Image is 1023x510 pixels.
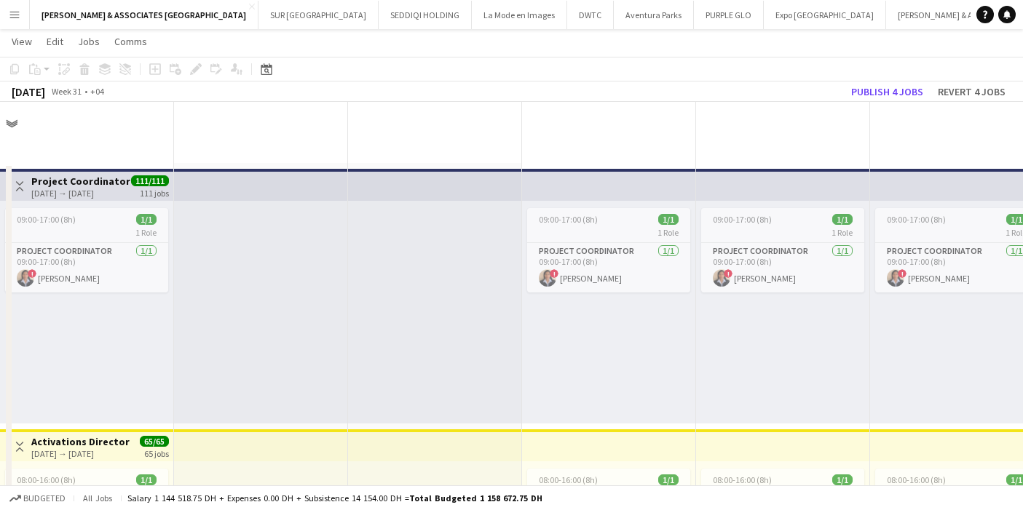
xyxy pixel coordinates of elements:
[694,1,764,29] button: PURPLE GLO
[539,214,598,225] span: 09:00-17:00 (8h)
[17,214,76,225] span: 09:00-17:00 (8h)
[832,474,853,485] span: 1/1
[72,32,106,51] a: Jobs
[832,214,853,225] span: 1/1
[135,227,157,238] span: 1 Role
[31,435,130,448] h3: Activations Director
[136,474,157,485] span: 1/1
[409,493,542,503] span: Total Budgeted 1 158 672.75 DH
[114,35,147,48] span: Comms
[47,35,63,48] span: Edit
[527,208,690,292] app-job-card: 09:00-17:00 (8h)1/11 RoleProject Coordinator1/109:00-17:00 (8h)![PERSON_NAME]
[658,474,679,485] span: 1/1
[17,474,76,485] span: 08:00-16:00 (8h)
[7,490,68,506] button: Budgeted
[108,32,153,51] a: Comms
[131,175,169,186] span: 111/111
[12,35,32,48] span: View
[136,214,157,225] span: 1/1
[701,243,864,292] app-card-role: Project Coordinator1/109:00-17:00 (8h)![PERSON_NAME]
[567,1,614,29] button: DWTC
[614,1,694,29] button: Aventura Parks
[80,493,115,503] span: All jobs
[887,474,946,485] span: 08:00-16:00 (8h)
[832,227,853,238] span: 1 Role
[713,474,772,485] span: 08:00-16:00 (8h)
[527,243,690,292] app-card-role: Project Coordinator1/109:00-17:00 (8h)![PERSON_NAME]
[23,493,66,503] span: Budgeted
[701,208,864,292] app-job-card: 09:00-17:00 (8h)1/11 RoleProject Coordinator1/109:00-17:00 (8h)![PERSON_NAME]
[140,436,169,447] span: 65/65
[657,227,679,238] span: 1 Role
[78,35,100,48] span: Jobs
[41,32,69,51] a: Edit
[658,214,679,225] span: 1/1
[713,214,772,225] span: 09:00-17:00 (8h)
[845,82,929,101] button: Publish 4 jobs
[379,1,472,29] button: SEDDIQI HOLDING
[6,32,38,51] a: View
[127,493,542,503] div: Salary 1 144 518.75 DH + Expenses 0.00 DH + Subsistence 14 154.00 DH =
[31,448,130,459] div: [DATE] → [DATE]
[28,269,36,278] span: !
[898,269,907,278] span: !
[140,186,169,199] div: 111 jobs
[724,269,732,278] span: !
[887,214,946,225] span: 09:00-17:00 (8h)
[539,474,598,485] span: 08:00-16:00 (8h)
[5,208,168,292] app-job-card: 09:00-17:00 (8h)1/11 RoleProject Coordinator1/109:00-17:00 (8h)![PERSON_NAME]
[31,188,130,199] div: [DATE] → [DATE]
[30,1,258,29] button: [PERSON_NAME] & ASSOCIATES [GEOGRAPHIC_DATA]
[550,269,558,278] span: !
[31,175,130,188] h3: Project Coordinator
[258,1,379,29] button: SUR [GEOGRAPHIC_DATA]
[12,84,45,99] div: [DATE]
[144,447,169,459] div: 65 jobs
[90,86,104,97] div: +04
[48,86,84,97] span: Week 31
[764,1,886,29] button: Expo [GEOGRAPHIC_DATA]
[472,1,567,29] button: La Mode en Images
[932,82,1011,101] button: Revert 4 jobs
[5,243,168,292] app-card-role: Project Coordinator1/109:00-17:00 (8h)![PERSON_NAME]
